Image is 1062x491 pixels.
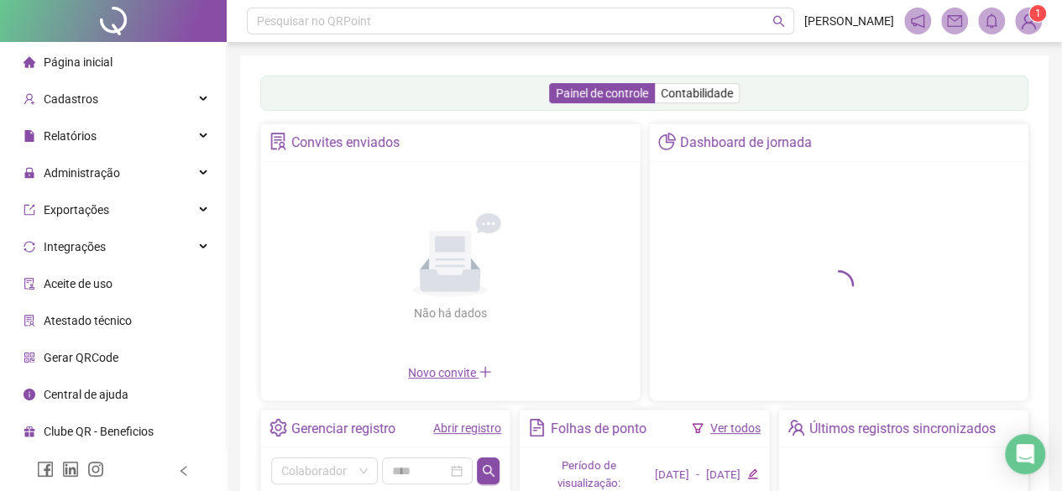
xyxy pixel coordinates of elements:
[787,419,805,436] span: team
[24,204,35,216] span: export
[62,461,79,478] span: linkedin
[556,86,648,100] span: Painel de controle
[696,467,699,484] div: -
[910,13,925,29] span: notification
[747,468,758,479] span: edit
[44,277,112,290] span: Aceite de uso
[44,92,98,106] span: Cadastros
[655,467,689,484] div: [DATE]
[1029,5,1046,22] sup: Atualize o seu contato no menu Meus Dados
[37,461,54,478] span: facebook
[291,415,395,443] div: Gerenciar registro
[706,467,740,484] div: [DATE]
[24,93,35,105] span: user-add
[373,304,527,322] div: Não há dados
[680,128,812,157] div: Dashboard de jornada
[804,12,894,30] span: [PERSON_NAME]
[291,128,400,157] div: Convites enviados
[658,133,676,150] span: pie-chart
[178,465,190,477] span: left
[24,56,35,68] span: home
[44,388,128,401] span: Central de ajuda
[1016,8,1041,34] img: 91916
[433,421,501,435] a: Abrir registro
[44,240,106,253] span: Integrações
[24,315,35,326] span: solution
[44,166,120,180] span: Administração
[1005,434,1045,474] div: Open Intercom Messenger
[528,419,546,436] span: file-text
[479,365,492,379] span: plus
[269,133,287,150] span: solution
[408,366,492,379] span: Novo convite
[269,419,287,436] span: setting
[24,278,35,290] span: audit
[24,426,35,437] span: gift
[551,415,646,443] div: Folhas de ponto
[710,421,761,435] a: Ver todos
[820,267,856,303] span: loading
[44,55,112,69] span: Página inicial
[947,13,962,29] span: mail
[984,13,999,29] span: bell
[692,422,704,434] span: filter
[482,464,495,478] span: search
[24,241,35,253] span: sync
[44,314,132,327] span: Atestado técnico
[809,415,996,443] div: Últimos registros sincronizados
[87,461,104,478] span: instagram
[772,15,785,28] span: search
[24,352,35,363] span: qrcode
[1035,8,1041,19] span: 1
[44,129,97,143] span: Relatórios
[44,425,154,438] span: Clube QR - Beneficios
[24,167,35,179] span: lock
[24,389,35,400] span: info-circle
[44,351,118,364] span: Gerar QRCode
[44,203,109,217] span: Exportações
[24,130,35,142] span: file
[661,86,733,100] span: Contabilidade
